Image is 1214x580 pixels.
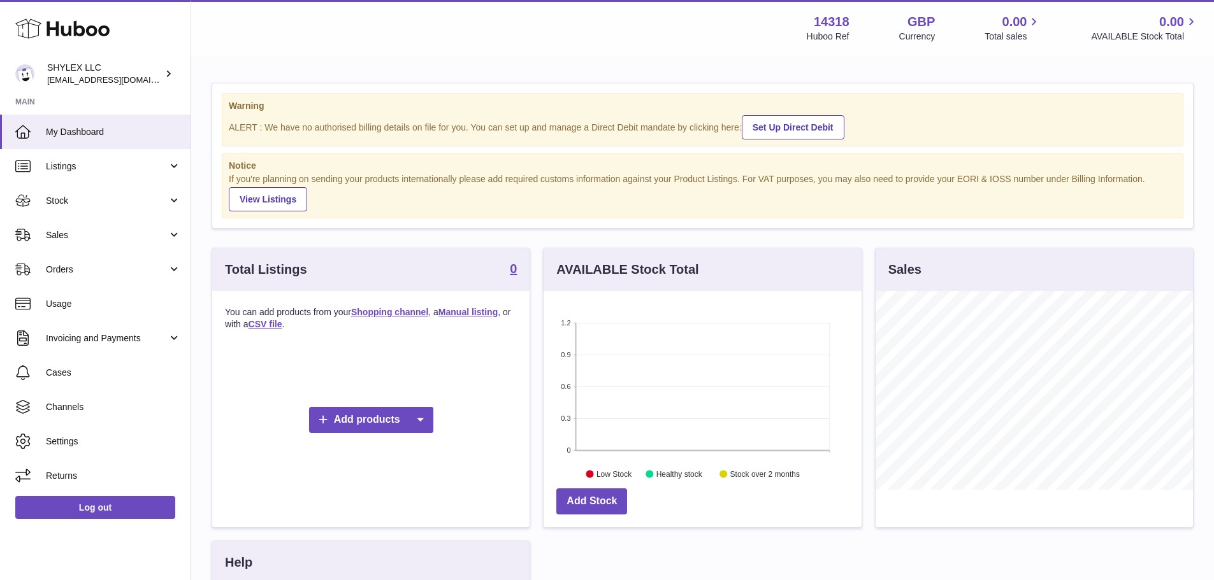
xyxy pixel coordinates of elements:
strong: Warning [229,100,1176,112]
span: Sales [46,229,168,241]
text: 0.3 [561,414,571,422]
text: 0 [567,446,571,454]
span: Stock [46,195,168,207]
span: Invoicing and Payments [46,332,168,344]
span: Usage [46,298,181,310]
span: Channels [46,401,181,413]
text: 0.9 [561,351,571,358]
div: Currency [899,31,936,43]
text: 1.2 [561,319,571,327]
h3: Help [225,554,252,571]
a: Set Up Direct Debit [742,115,844,139]
a: 0.00 AVAILABLE Stock Total [1091,13,1199,43]
a: CSV file [249,319,282,329]
a: Add Stock [556,488,627,514]
span: [EMAIL_ADDRESS][DOMAIN_NAME] [47,74,187,85]
a: Add products [309,407,433,433]
span: Returns [46,470,181,482]
h3: Sales [888,261,921,278]
div: SHYLEX LLC [47,62,162,86]
span: AVAILABLE Stock Total [1091,31,1199,43]
span: Total sales [985,31,1041,43]
text: Stock over 2 months [730,470,800,479]
strong: GBP [907,13,935,31]
a: Log out [15,496,175,519]
strong: 14318 [814,13,849,31]
span: Settings [46,435,181,448]
h3: AVAILABLE Stock Total [556,261,698,278]
strong: Notice [229,160,1176,172]
span: Listings [46,160,168,173]
a: 0.00 Total sales [985,13,1041,43]
a: Manual listing [438,307,498,317]
img: internalAdmin-14318@internal.huboo.com [15,64,34,83]
text: Low Stock [596,470,632,479]
a: 0 [510,262,517,278]
span: Orders [46,264,168,276]
div: Huboo Ref [807,31,849,43]
span: Cases [46,367,181,379]
a: Shopping channel [351,307,428,317]
a: View Listings [229,187,307,211]
text: 0.6 [561,383,571,390]
div: If you're planning on sending your products internationally please add required customs informati... [229,173,1176,211]
span: My Dashboard [46,126,181,138]
text: Healthy stock [656,470,703,479]
div: ALERT : We have no authorised billing details on file for you. You can set up and manage a Direct... [229,113,1176,139]
p: You can add products from your , a , or with a . [225,306,517,330]
span: 0.00 [1159,13,1184,31]
h3: Total Listings [225,261,307,278]
span: 0.00 [1002,13,1027,31]
strong: 0 [510,262,517,275]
